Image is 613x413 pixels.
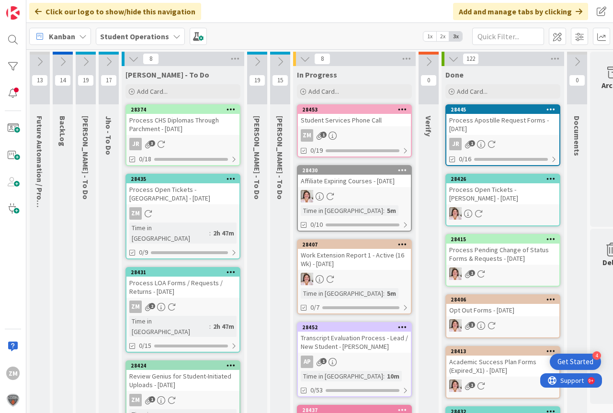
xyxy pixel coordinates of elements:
[129,223,209,244] div: Time in [GEOGRAPHIC_DATA]
[297,239,412,314] a: 28407Work Extension Report 1 - Active (16 Wk) - [DATE]EWTime in [GEOGRAPHIC_DATA]:5m0/7
[129,394,142,406] div: ZM
[301,129,313,142] div: ZM
[129,138,142,150] div: JR
[446,175,559,183] div: 28426
[451,236,559,243] div: 28415
[129,207,142,220] div: ZM
[209,321,211,332] span: :
[6,6,20,20] img: Visit kanbanzone.com
[55,75,71,86] span: 14
[209,228,211,238] span: :
[131,362,239,369] div: 28424
[459,154,471,164] span: 0/16
[469,270,475,276] span: 1
[302,167,411,174] div: 28430
[272,75,288,86] span: 15
[297,322,412,397] a: 28452Transcript Evaluation Process - Lead / New Student - [PERSON_NAME]APTime in [GEOGRAPHIC_DATA...
[252,116,262,200] span: Eric - To Do
[320,358,327,364] span: 1
[126,361,239,391] div: 28424Review Genius for Student-Initiated Uploads - [DATE]
[446,304,559,316] div: Opt Out Forms - [DATE]
[385,371,402,381] div: 10m
[211,228,237,238] div: 2h 47m
[139,154,151,164] span: 0/18
[298,114,411,126] div: Student Services Phone Call
[449,380,462,392] img: EW
[314,53,330,65] span: 8
[297,70,337,79] span: In Progress
[310,220,323,230] span: 0/10
[446,183,559,204] div: Process Open Tickets - [PERSON_NAME] - [DATE]
[472,28,544,45] input: Quick Filter...
[58,116,68,146] span: BackLog
[211,321,237,332] div: 2h 47m
[101,75,117,86] span: 17
[308,87,339,96] span: Add Card...
[310,385,323,395] span: 0/53
[298,240,411,249] div: 28407
[445,294,560,338] a: 28406Opt Out Forms - [DATE]EW
[445,104,560,166] a: 28445Process Apostille Request Forms - [DATE]JR0/16
[100,32,169,41] b: Student Operations
[446,207,559,220] div: EW
[449,268,462,280] img: EW
[29,3,201,20] div: Click our logo to show/hide this navigation
[126,175,239,183] div: 28435
[302,241,411,248] div: 28407
[149,140,155,146] span: 3
[463,53,479,65] span: 122
[126,183,239,204] div: Process Open Tickets - [GEOGRAPHIC_DATA] - [DATE]
[78,75,94,86] span: 19
[275,116,285,200] span: Amanda - To Do
[446,347,559,377] div: 28413Academic Success Plan Forms (Expired_X1) - [DATE]
[298,166,411,175] div: 28430
[301,371,383,381] div: Time in [GEOGRAPHIC_DATA]
[126,361,239,370] div: 28424
[297,104,412,157] a: 28453Student Services Phone CallZM0/19
[385,205,398,216] div: 5m
[126,105,239,114] div: 28374
[446,175,559,204] div: 28426Process Open Tickets - [PERSON_NAME] - [DATE]
[320,132,327,138] span: 1
[445,234,560,287] a: 28415Process Pending Change of Status Forms & Requests - [DATE]EW
[298,273,411,285] div: EW
[302,106,411,113] div: 28453
[469,382,475,388] span: 1
[302,324,411,331] div: 28452
[383,288,385,299] span: :
[446,235,559,244] div: 28415
[446,114,559,135] div: Process Apostille Request Forms - [DATE]
[446,380,559,392] div: EW
[126,138,239,150] div: JR
[104,116,114,155] span: Jho - To Do
[125,70,209,79] span: Zaida - To Do
[126,175,239,204] div: 28435Process Open Tickets - [GEOGRAPHIC_DATA] - [DATE]
[449,138,462,150] div: JR
[446,105,559,135] div: 28445Process Apostille Request Forms - [DATE]
[301,205,383,216] div: Time in [GEOGRAPHIC_DATA]
[298,323,411,353] div: 28452Transcript Evaluation Process - Lead / New Student - [PERSON_NAME]
[143,53,159,65] span: 8
[453,3,588,20] div: Add and manage tabs by clicking
[126,268,239,298] div: 28431Process LOA Forms / Requests / Returns - [DATE]
[298,166,411,187] div: 28430Affiliate Expiring Courses - [DATE]
[446,347,559,356] div: 28413
[297,165,412,232] a: 28430Affiliate Expiring Courses - [DATE]EWTime in [GEOGRAPHIC_DATA]:5m0/10
[49,31,75,42] span: Kanban
[449,207,462,220] img: EW
[385,288,398,299] div: 5m
[32,75,48,86] span: 13
[131,269,239,276] div: 28431
[249,75,265,86] span: 19
[298,249,411,270] div: Work Extension Report 1 - Active (16 Wk) - [DATE]
[550,354,601,370] div: Open Get Started checklist, remaining modules: 4
[310,145,323,156] span: 0/19
[6,367,20,380] div: ZM
[451,348,559,355] div: 28413
[301,356,313,368] div: AP
[139,247,148,257] span: 0/9
[446,138,559,150] div: JR
[446,268,559,280] div: EW
[469,140,475,146] span: 1
[298,105,411,114] div: 28453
